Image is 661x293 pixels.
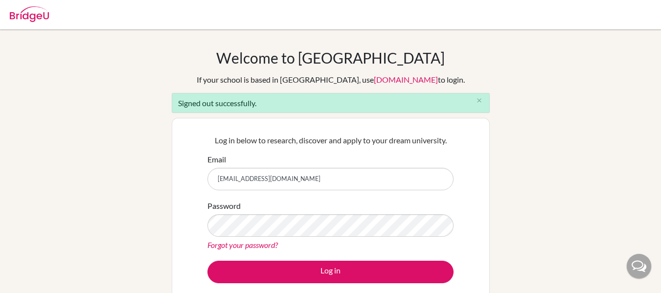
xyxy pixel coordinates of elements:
[470,93,489,108] button: Close
[207,154,226,165] label: Email
[10,6,49,22] img: Bridge-U
[207,261,454,283] button: Log in
[172,93,490,113] div: Signed out successfully.
[374,75,438,84] a: [DOMAIN_NAME]
[22,7,42,16] span: Help
[207,200,241,212] label: Password
[207,240,278,249] a: Forgot your password?
[197,74,465,86] div: If your school is based in [GEOGRAPHIC_DATA], use to login.
[216,49,445,67] h1: Welcome to [GEOGRAPHIC_DATA]
[207,135,454,146] p: Log in below to research, discover and apply to your dream university.
[476,97,483,104] i: close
